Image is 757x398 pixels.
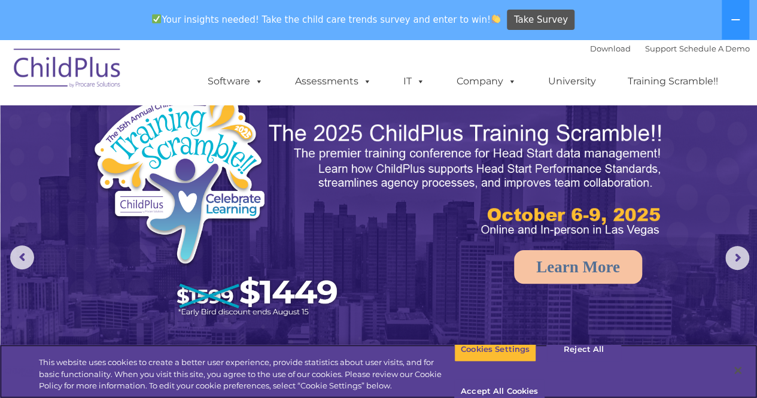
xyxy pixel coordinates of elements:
a: Download [590,44,631,53]
img: ✅ [152,14,161,23]
img: 👏 [491,14,500,23]
a: Schedule A Demo [679,44,750,53]
a: Learn More [514,250,642,284]
a: IT [391,69,437,93]
a: Assessments [283,69,384,93]
span: Take Survey [514,10,568,31]
a: Company [445,69,528,93]
a: Take Survey [507,10,574,31]
font: | [590,44,750,53]
span: Your insights needed! Take the child care trends survey and enter to win! [147,8,506,31]
span: Phone number [166,128,217,137]
a: Training Scramble!! [616,69,730,93]
button: Cookies Settings [454,337,536,362]
a: Support [645,44,677,53]
a: University [536,69,608,93]
span: Last name [166,79,203,88]
img: ChildPlus by Procare Solutions [8,40,127,100]
a: Software [196,69,275,93]
button: Reject All [546,337,621,362]
button: Close [725,357,751,384]
div: This website uses cookies to create a better user experience, provide statistics about user visit... [39,357,454,392]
